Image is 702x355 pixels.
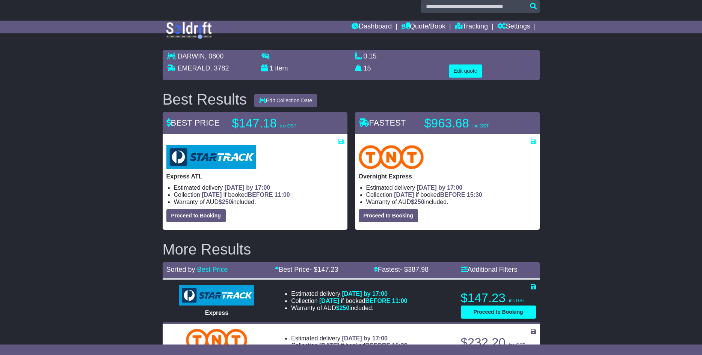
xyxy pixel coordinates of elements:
li: Collection [291,342,407,349]
a: Best Price [197,266,228,273]
span: , 0800 [205,52,223,60]
p: $963.68 [424,116,518,131]
li: Collection [366,191,536,198]
span: EMERALD [178,64,210,72]
span: inc GST [509,298,525,303]
li: Warranty of AUD included. [174,198,344,205]
img: TNT Domestic: Road Express [186,329,247,351]
h2: More Results [163,241,540,258]
span: DARWIN [178,52,205,60]
span: if booked [319,342,407,349]
img: TNT Domestic: Overnight Express [359,145,424,169]
span: $ [219,199,232,205]
span: [DATE] [319,298,339,304]
p: $147.18 [232,116,326,131]
span: [DATE] by 17:00 [342,335,388,342]
p: Express ATL [166,173,344,180]
img: StarTrack: Express [179,285,254,306]
li: Warranty of AUD included. [366,198,536,205]
span: item [275,64,288,72]
span: - $ [309,266,338,273]
a: Dashboard [352,21,392,33]
span: , 3782 [210,64,229,72]
a: Additional Filters [461,266,518,273]
button: Edit quote [449,64,482,78]
li: Warranty of AUD included. [291,304,407,312]
span: 147.23 [317,266,338,273]
span: Sorted by [166,266,195,273]
span: Express [205,310,228,316]
span: - $ [400,266,429,273]
span: 15:30 [392,342,408,349]
span: 250 [222,199,232,205]
span: 1 [270,64,273,72]
a: Settings [497,21,530,33]
li: Estimated delivery [366,184,536,191]
a: Fastest- $387.98 [374,266,429,273]
li: Collection [174,191,344,198]
div: Best Results [159,91,251,108]
span: [DATE] [202,192,222,198]
span: 15:30 [467,192,482,198]
span: inc GST [280,123,296,129]
button: Proceed to Booking [461,306,536,319]
span: if booked [319,298,407,304]
p: Overnight Express [359,173,536,180]
button: Proceed to Booking [359,209,418,222]
a: Tracking [455,21,488,33]
a: Best Price- $147.23 [275,266,338,273]
span: 250 [340,305,350,311]
span: [DATE] by 17:00 [225,184,270,191]
span: if booked [202,192,290,198]
li: Estimated delivery [291,290,407,297]
a: Quote/Book [401,21,445,33]
span: $ [336,305,350,311]
span: 15 [364,64,371,72]
span: 387.98 [408,266,429,273]
li: Estimated delivery [174,184,344,191]
span: inc GST [473,123,489,129]
p: $232.20 [461,335,536,350]
span: if booked [394,192,482,198]
span: BEST PRICE [166,118,220,127]
span: 250 [414,199,424,205]
span: inc GST [509,343,525,348]
span: [DATE] by 17:00 [417,184,463,191]
span: $ [411,199,424,205]
li: Collection [291,297,407,304]
li: Estimated delivery [291,335,407,342]
span: [DATE] by 17:00 [342,291,388,297]
button: Proceed to Booking [166,209,226,222]
span: FASTEST [359,118,406,127]
span: 11:00 [392,298,408,304]
button: Edit Collection Date [254,94,317,107]
span: 0.15 [364,52,377,60]
span: [DATE] [394,192,414,198]
span: BEFORE [440,192,465,198]
span: [DATE] [319,342,339,349]
span: 11:00 [275,192,290,198]
span: BEFORE [248,192,273,198]
span: BEFORE [365,298,390,304]
img: StarTrack: Express ATL [166,145,256,169]
span: BEFORE [365,342,390,349]
p: $147.23 [461,291,536,306]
